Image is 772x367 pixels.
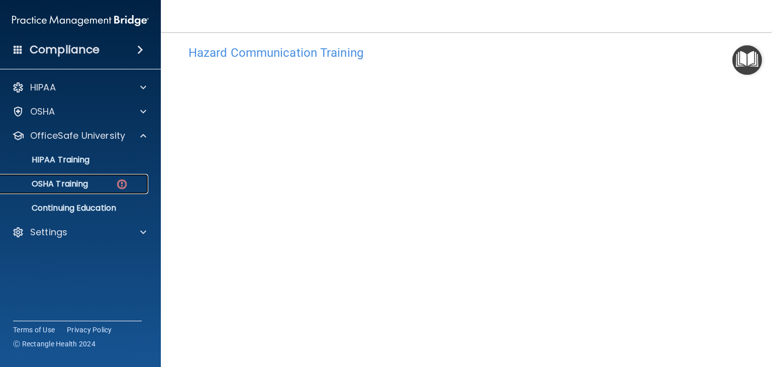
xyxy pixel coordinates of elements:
[7,179,88,189] p: OSHA Training
[30,106,55,118] p: OSHA
[67,325,112,335] a: Privacy Policy
[30,130,125,142] p: OfficeSafe University
[12,106,146,118] a: OSHA
[30,43,100,57] h4: Compliance
[12,130,146,142] a: OfficeSafe University
[7,155,89,165] p: HIPAA Training
[732,45,762,75] button: Open Resource Center
[12,81,146,94] a: HIPAA
[30,226,67,238] p: Settings
[12,226,146,238] a: Settings
[13,325,55,335] a: Terms of Use
[188,46,744,59] h4: Hazard Communication Training
[12,11,149,31] img: PMB logo
[116,178,128,191] img: danger-circle.6113f641.png
[30,81,56,94] p: HIPAA
[7,203,144,213] p: Continuing Education
[13,339,95,349] span: Ⓒ Rectangle Health 2024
